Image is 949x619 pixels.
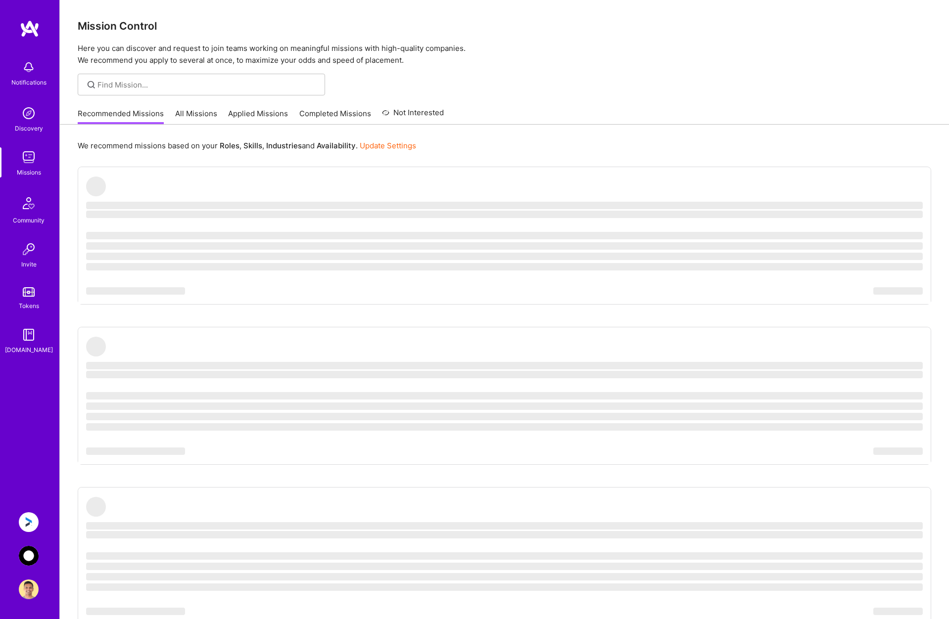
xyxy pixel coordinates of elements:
[19,546,39,566] img: AnyTeam: Team for AI-Powered Sales Platform
[19,239,39,259] img: Invite
[19,579,39,599] img: User Avatar
[243,141,262,150] b: Skills
[78,140,416,151] p: We recommend missions based on your , , and .
[266,141,302,150] b: Industries
[23,287,35,297] img: tokens
[5,345,53,355] div: [DOMAIN_NAME]
[78,108,164,125] a: Recommended Missions
[20,20,40,38] img: logo
[16,579,41,599] a: User Avatar
[78,43,931,66] p: Here you can discover and request to join teams working on meaningful missions with high-quality ...
[19,301,39,311] div: Tokens
[86,79,97,90] i: icon SearchGrey
[21,259,37,269] div: Invite
[317,141,356,150] b: Availability
[13,215,45,225] div: Community
[19,512,39,532] img: Anguleris: BIMsmart AI MVP
[15,123,43,133] div: Discovery
[17,167,41,177] div: Missions
[17,191,41,215] img: Community
[228,108,288,125] a: Applied Missions
[78,20,931,32] h3: Mission Control
[220,141,239,150] b: Roles
[19,325,39,345] img: guide book
[16,546,41,566] a: AnyTeam: Team for AI-Powered Sales Platform
[19,57,39,77] img: bell
[382,107,444,125] a: Not Interested
[11,77,47,88] div: Notifications
[299,108,371,125] a: Completed Missions
[175,108,217,125] a: All Missions
[360,141,416,150] a: Update Settings
[16,512,41,532] a: Anguleris: BIMsmart AI MVP
[97,80,318,90] input: Find Mission...
[19,147,39,167] img: teamwork
[19,103,39,123] img: discovery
